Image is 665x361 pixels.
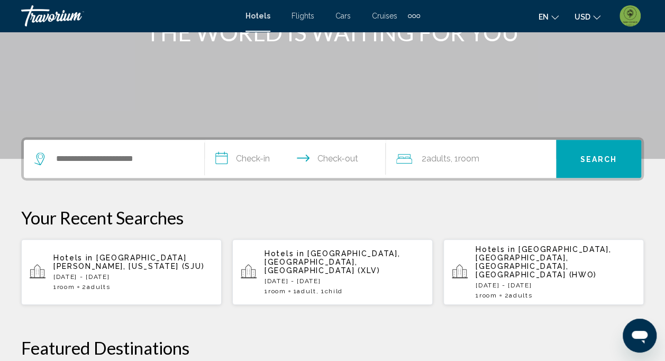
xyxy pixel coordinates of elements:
[293,287,316,295] span: 1
[297,287,316,295] span: Adult
[265,249,304,258] span: Hotels in
[620,5,641,26] img: 2Q==
[386,140,556,178] button: Travelers: 2 adults, 0 children
[325,287,343,295] span: Child
[476,292,497,299] span: 1
[57,283,75,291] span: Room
[580,155,617,164] span: Search
[476,245,515,254] span: Hotels in
[539,9,559,24] button: Change language
[335,12,351,20] a: Cars
[245,12,270,20] a: Hotels
[509,292,532,299] span: Adults
[265,249,400,275] span: [GEOGRAPHIC_DATA], [GEOGRAPHIC_DATA], [GEOGRAPHIC_DATA] (XLV)
[443,239,644,305] button: Hotels in [GEOGRAPHIC_DATA], [GEOGRAPHIC_DATA], [GEOGRAPHIC_DATA], [GEOGRAPHIC_DATA] (HWO)[DATE] ...
[291,12,314,20] a: Flights
[205,140,386,178] button: Check in and out dates
[82,283,110,291] span: 2
[476,245,611,279] span: [GEOGRAPHIC_DATA], [GEOGRAPHIC_DATA], [GEOGRAPHIC_DATA], [GEOGRAPHIC_DATA] (HWO)
[53,283,75,291] span: 1
[53,254,93,262] span: Hotels in
[408,7,420,24] button: Extra navigation items
[265,287,286,295] span: 1
[451,151,479,166] span: , 1
[623,319,657,353] iframe: Button to launch messaging window
[458,154,479,164] span: Room
[426,154,451,164] span: Adults
[134,19,531,46] h1: THE WORLD IS WAITING FOR YOU
[53,254,204,270] span: [GEOGRAPHIC_DATA][PERSON_NAME], [US_STATE] (SJU)
[21,5,235,26] a: Travorium
[21,207,644,228] p: Your Recent Searches
[21,337,644,358] h2: Featured Destinations
[504,292,532,299] span: 2
[539,13,549,21] span: en
[422,151,451,166] span: 2
[616,5,644,27] button: User Menu
[556,140,641,178] button: Search
[575,13,590,21] span: USD
[232,239,433,305] button: Hotels in [GEOGRAPHIC_DATA], [GEOGRAPHIC_DATA], [GEOGRAPHIC_DATA] (XLV)[DATE] - [DATE]1Room1Adult...
[268,287,286,295] span: Room
[53,273,213,281] p: [DATE] - [DATE]
[87,283,110,291] span: Adults
[575,9,600,24] button: Change currency
[476,282,635,289] p: [DATE] - [DATE]
[24,140,641,178] div: Search widget
[265,277,424,285] p: [DATE] - [DATE]
[316,287,343,295] span: , 1
[479,292,497,299] span: Room
[21,239,222,305] button: Hotels in [GEOGRAPHIC_DATA][PERSON_NAME], [US_STATE] (SJU)[DATE] - [DATE]1Room2Adults
[372,12,397,20] a: Cruises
